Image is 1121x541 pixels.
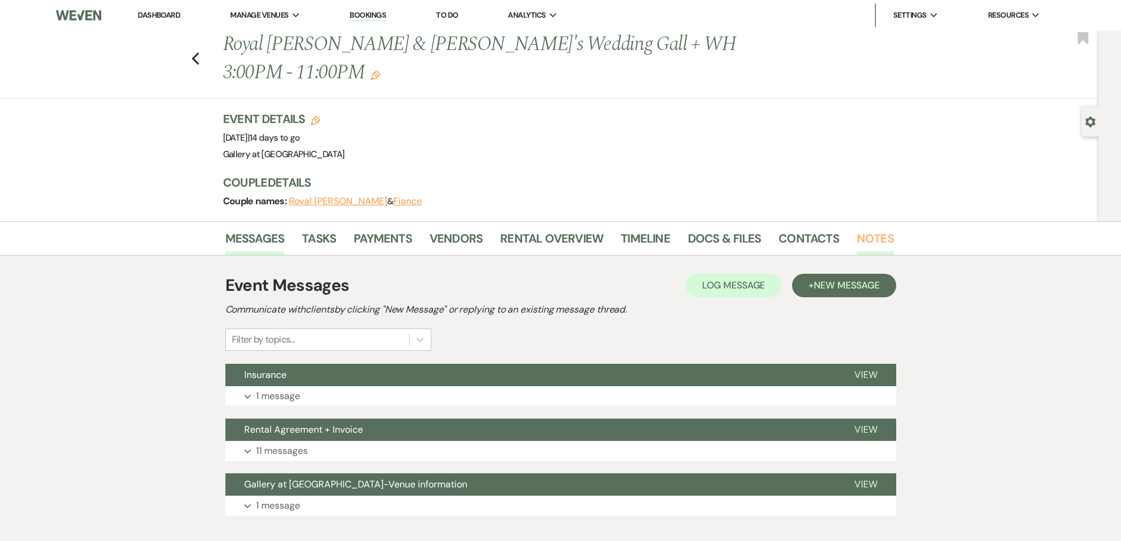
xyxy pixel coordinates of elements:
[779,229,839,255] a: Contacts
[225,386,896,406] button: 1 message
[225,441,896,461] button: 11 messages
[350,10,386,21] a: Bookings
[225,419,836,441] button: Rental Agreement + Invoice
[500,229,603,255] a: Rental Overview
[256,443,308,459] p: 11 messages
[244,369,287,381] span: Insurance
[289,197,387,206] button: Royal [PERSON_NAME]
[988,9,1029,21] span: Resources
[248,132,300,144] span: |
[223,148,345,160] span: Gallery at [GEOGRAPHIC_DATA]
[223,195,289,207] span: Couple names:
[354,229,412,255] a: Payments
[1085,115,1096,127] button: Open lead details
[854,478,877,490] span: View
[302,229,336,255] a: Tasks
[256,498,300,513] p: 1 message
[223,174,882,191] h3: Couple Details
[223,31,750,87] h1: Royal [PERSON_NAME] & [PERSON_NAME]'s Wedding Gall + WH 3:00PM - 11:00PM
[393,197,422,206] button: Fiance
[621,229,670,255] a: Timeline
[430,229,483,255] a: Vendors
[256,389,300,404] p: 1 message
[225,303,896,317] h2: Communicate with clients by clicking "New Message" or replying to an existing message thread.
[225,496,896,516] button: 1 message
[857,229,894,255] a: Notes
[230,9,288,21] span: Manage Venues
[686,274,781,297] button: Log Message
[223,111,345,127] h3: Event Details
[792,274,896,297] button: +New Message
[289,195,422,207] span: &
[702,279,765,291] span: Log Message
[56,3,101,28] img: Weven Logo
[225,273,350,298] h1: Event Messages
[836,364,896,386] button: View
[893,9,927,21] span: Settings
[138,10,180,20] a: Dashboard
[244,423,363,436] span: Rental Agreement + Invoice
[225,229,285,255] a: Messages
[688,229,761,255] a: Docs & Files
[250,132,300,144] span: 14 days to go
[854,423,877,436] span: View
[508,9,545,21] span: Analytics
[836,473,896,496] button: View
[854,369,877,381] span: View
[436,10,458,20] a: To Do
[225,473,836,496] button: Gallery at [GEOGRAPHIC_DATA]-Venue information
[223,132,300,144] span: [DATE]
[836,419,896,441] button: View
[232,333,295,347] div: Filter by topics...
[814,279,879,291] span: New Message
[371,69,380,80] button: Edit
[225,364,836,386] button: Insurance
[244,478,467,490] span: Gallery at [GEOGRAPHIC_DATA]-Venue information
